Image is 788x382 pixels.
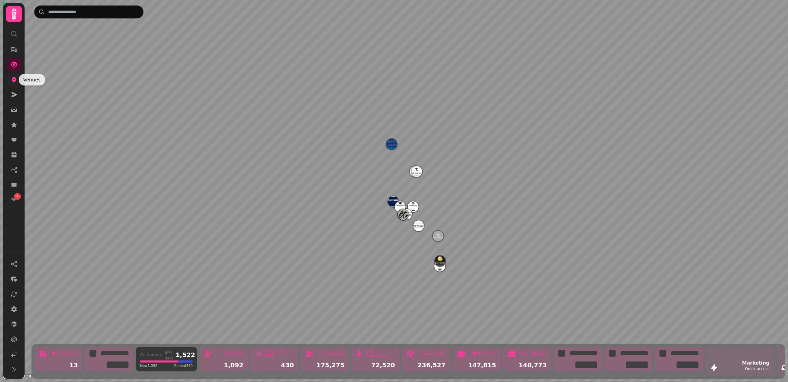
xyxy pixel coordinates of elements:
div: Map marker [386,139,397,152]
a: Mapbox logo [2,372,32,380]
div: Total Venues [52,352,78,356]
div: 72,520 [356,362,395,368]
div: Quick access [742,366,770,372]
div: Map marker [410,166,421,179]
button: Orchid Hotel - 84348 [434,261,445,272]
div: Map marker [434,261,445,274]
div: Returning (7d) [265,350,294,358]
div: New Customers [366,350,395,358]
button: Plaza Hotel - 84349 [395,201,406,212]
div: Venues [19,74,45,85]
button: The Lakeland Kendal Hotel, Sure Hotel Collection by Best Western - 84393 [386,139,397,150]
div: Map marker [435,256,446,269]
div: Map marker [398,209,409,222]
span: 3 [16,194,18,199]
div: Map marker [411,166,422,179]
div: 1,522 [176,352,195,358]
button: MarketingQuick access [706,347,774,376]
div: SMS Opt-ins [471,352,496,356]
div: 147,815 [457,362,496,368]
div: Map marker [413,220,424,233]
div: 140,773 [508,362,547,368]
div: New (7d) [225,352,243,356]
button: The Kilton Inn [398,209,409,220]
div: Map marker [388,196,399,209]
div: 13 [39,362,78,368]
div: 1,092 [204,362,243,368]
button: Bluewaters Hotel [388,196,399,207]
button: The Milestone Peterborough Hotel - 84350 [433,231,444,242]
div: Map marker [408,201,419,214]
div: Customers [322,352,344,356]
span: Repeat 430 [174,363,193,368]
div: Map marker [433,231,444,244]
div: Interactions [421,352,446,356]
div: 175,275 [305,362,344,368]
button: Embassy Hotel - 84346 [410,166,421,177]
div: Marketing [742,359,770,366]
div: Customers [140,353,162,357]
button: The Stuart Hotel Derby - 83971 [413,220,424,231]
div: 430 [255,362,294,368]
div: Email Opt-ins [519,352,547,356]
button: The Crown London Hotel - 84364 [435,256,446,267]
button: Pinewood Hotel - 83933 [401,209,412,220]
div: Map marker [395,201,406,214]
span: New 1,092 [140,363,157,368]
div: 236,527 [407,362,446,368]
div: Last 7 days [165,350,173,360]
button: The Crown Pub [411,166,422,177]
div: Map marker [401,209,412,222]
a: 3 [7,193,21,207]
button: Fortune Hotel - 84347 [408,201,419,212]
